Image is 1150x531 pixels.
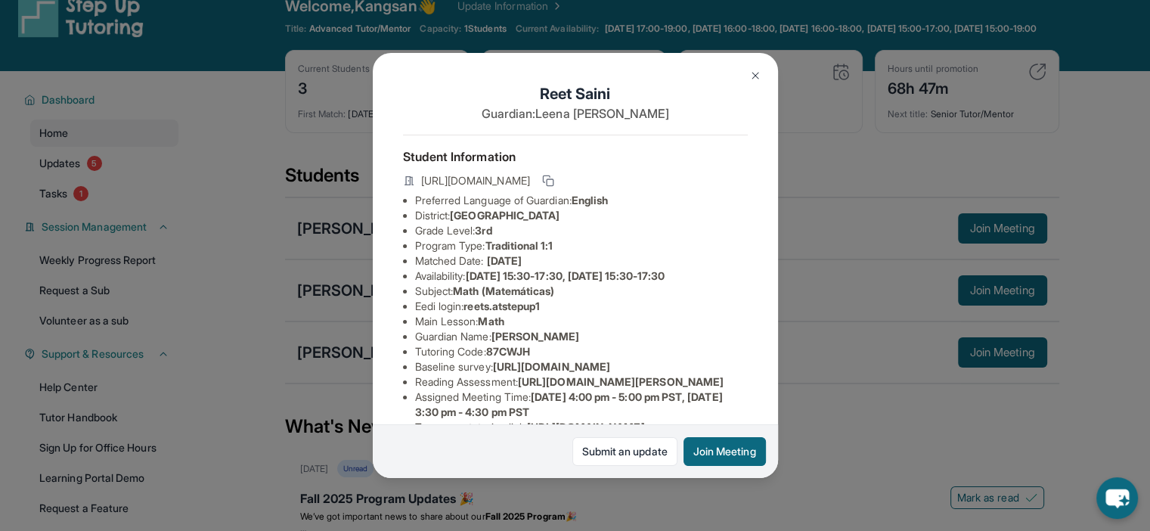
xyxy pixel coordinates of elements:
[415,299,748,314] li: Eedi login :
[421,173,530,188] span: [URL][DOMAIN_NAME]
[415,390,748,420] li: Assigned Meeting Time :
[749,70,761,82] img: Close Icon
[485,239,553,252] span: Traditional 1:1
[475,224,491,237] span: 3rd
[683,437,766,466] button: Join Meeting
[415,374,748,390] li: Reading Assessment :
[415,223,748,238] li: Grade Level:
[415,269,748,284] li: Availability:
[415,284,748,299] li: Subject :
[539,172,557,190] button: Copy link
[415,238,748,253] li: Program Type:
[1096,477,1138,519] button: chat-button
[493,360,610,373] span: [URL][DOMAIN_NAME]
[491,330,580,343] span: [PERSON_NAME]
[572,194,609,206] span: English
[415,329,748,344] li: Guardian Name :
[415,390,723,418] span: [DATE] 4:00 pm - 5:00 pm PST, [DATE] 3:30 pm - 4:30 pm PST
[487,254,522,267] span: [DATE]
[450,209,560,222] span: [GEOGRAPHIC_DATA]
[463,300,540,312] span: reets.atstepup1
[415,208,748,223] li: District:
[518,375,724,388] span: [URL][DOMAIN_NAME][PERSON_NAME]
[403,83,748,104] h1: Reet Saini
[478,315,504,328] span: Math
[415,344,748,359] li: Tutoring Code :
[403,104,748,123] p: Guardian: Leena [PERSON_NAME]
[465,269,665,282] span: [DATE] 15:30-17:30, [DATE] 15:30-17:30
[415,193,748,208] li: Preferred Language of Guardian:
[415,420,748,435] li: Temporary tutoring link :
[453,284,554,297] span: Math (Matemáticas)
[527,421,644,433] span: [URL][DOMAIN_NAME]
[572,437,677,466] a: Submit an update
[486,345,530,358] span: 87CWJH
[415,253,748,269] li: Matched Date:
[403,147,748,166] h4: Student Information
[415,314,748,329] li: Main Lesson :
[415,359,748,374] li: Baseline survey :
